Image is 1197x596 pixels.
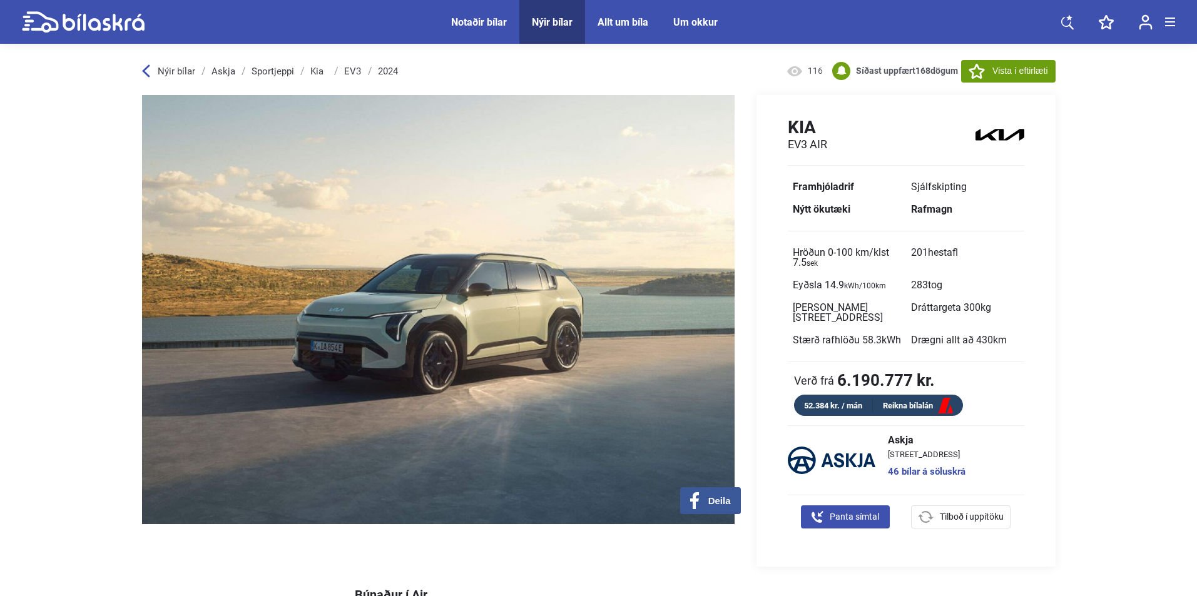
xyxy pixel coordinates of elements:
a: Reikna bílalán [873,398,963,414]
span: km [993,334,1007,346]
span: Deila [708,495,731,507]
span: [STREET_ADDRESS] [888,450,965,458]
span: Stærð rafhlöðu 58.3 [793,334,901,346]
span: Vista í eftirlæti [992,64,1047,78]
span: Nýir bílar [158,66,195,77]
a: EV3 [344,66,362,76]
span: Dráttargeta 300 [911,301,991,313]
b: Síðast uppfært dögum [856,66,958,76]
span: Panta símtal [830,510,879,523]
a: Kia [310,66,328,76]
span: kg [981,301,991,313]
span: tog [928,279,942,291]
a: Notaðir bílar [451,16,507,28]
span: kWh [882,334,901,346]
b: 6.190.777 kr. [837,372,935,388]
span: Sjálfskipting [911,181,967,193]
span: Askja [888,435,965,445]
img: user-login.svg [1139,14,1153,30]
span: hestafl [928,246,958,258]
span: Hröðun 0-100 km/klst 7.5 [793,246,889,268]
span: Verð frá [794,374,834,386]
button: Deila [680,487,741,514]
span: 201 [911,246,958,258]
span: 283 [911,279,942,291]
span: [PERSON_NAME][STREET_ADDRESS] [793,301,883,323]
a: Allt um bíla [598,16,648,28]
button: Vista í eftirlæti [961,60,1055,83]
span: Drægni allt að 430 [911,334,1007,346]
h2: EV3 Air [788,138,827,151]
a: Nýir bílar [532,16,573,28]
b: Rafmagn [911,203,952,215]
a: Um okkur [673,16,718,28]
span: 168 [915,66,930,76]
sub: sek [807,259,818,268]
h1: Kia [788,117,827,138]
div: 52.384 kr. / mán [794,398,873,413]
sub: kWh/100km [844,281,886,290]
span: Tilboð í uppítöku [940,510,1004,523]
b: Nýtt ökutæki [793,203,850,215]
span: 116 [808,65,823,78]
b: Framhjóladrif [793,181,854,193]
span: Eyðsla 14.9 [793,279,886,291]
a: 2024 [378,66,398,76]
a: Askja [211,66,235,76]
a: Sportjeppi [252,66,294,76]
a: 46 bílar á söluskrá [888,467,965,477]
